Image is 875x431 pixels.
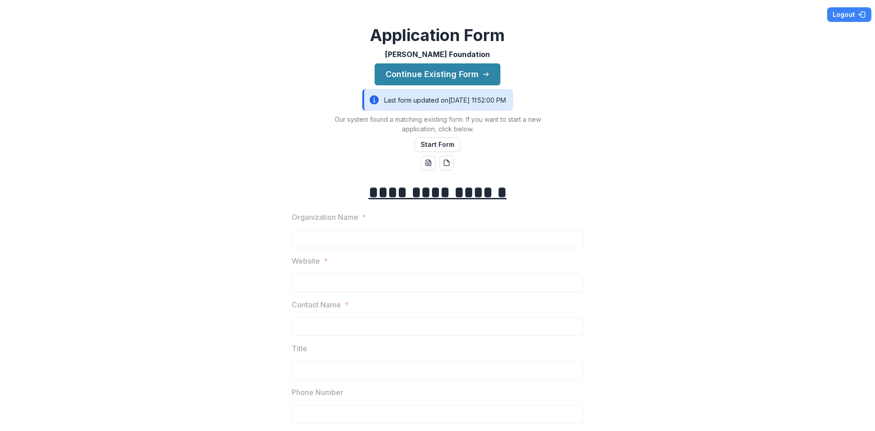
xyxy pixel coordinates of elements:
[375,63,500,85] button: Continue Existing Form
[362,89,513,111] div: Last form updated on [DATE] 11:52:00 PM
[827,7,871,22] button: Logout
[292,299,341,310] p: Contact Name
[439,156,454,170] button: pdf-download
[370,26,505,45] h2: Application Form
[292,387,343,398] p: Phone Number
[292,255,320,266] p: Website
[385,49,490,60] p: [PERSON_NAME] Foundation
[415,137,460,152] button: Start Form
[292,212,358,223] p: Organization Name
[324,114,551,134] p: Our system found a matching existing form. If you want to start a new application, click below.
[292,343,307,354] p: Title
[421,156,436,170] button: word-download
